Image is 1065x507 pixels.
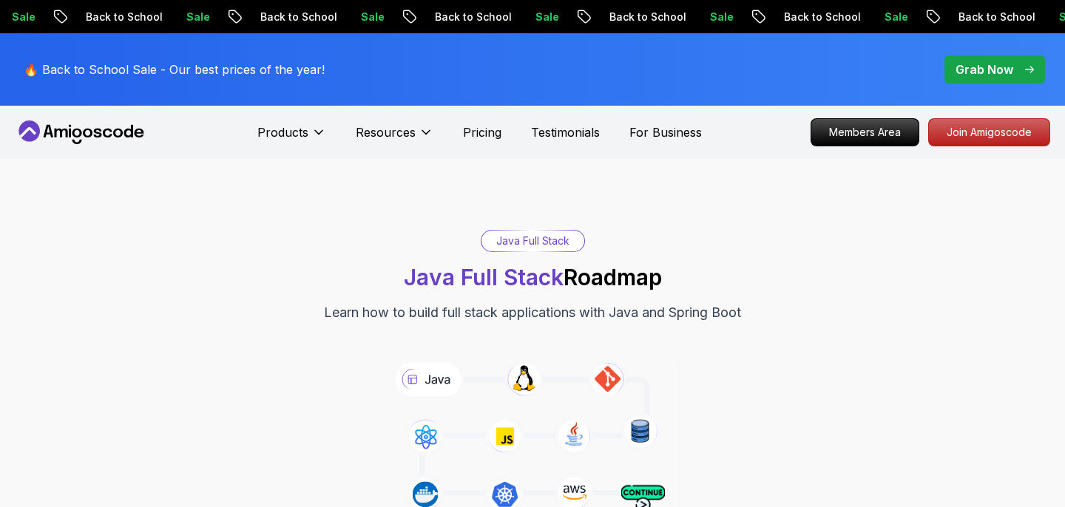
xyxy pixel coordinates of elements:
[356,123,416,141] p: Resources
[248,10,349,24] p: Back to School
[356,123,433,153] button: Resources
[929,119,1049,146] p: Join Amigoscode
[873,10,920,24] p: Sale
[598,10,698,24] p: Back to School
[324,302,741,323] p: Learn how to build full stack applications with Java and Spring Boot
[24,61,325,78] p: 🔥 Back to School Sale - Our best prices of the year!
[524,10,571,24] p: Sale
[404,264,564,290] span: Java Full Stack
[531,123,600,141] a: Testimonials
[698,10,745,24] p: Sale
[928,118,1050,146] a: Join Amigoscode
[947,10,1047,24] p: Back to School
[74,10,175,24] p: Back to School
[956,61,1013,78] p: Grab Now
[811,119,919,146] p: Members Area
[349,10,396,24] p: Sale
[175,10,222,24] p: Sale
[772,10,873,24] p: Back to School
[481,231,584,251] div: Java Full Stack
[404,264,662,290] h1: Roadmap
[423,10,524,24] p: Back to School
[463,123,501,141] a: Pricing
[811,118,919,146] a: Members Area
[257,123,326,153] button: Products
[629,123,702,141] a: For Business
[257,123,308,141] p: Products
